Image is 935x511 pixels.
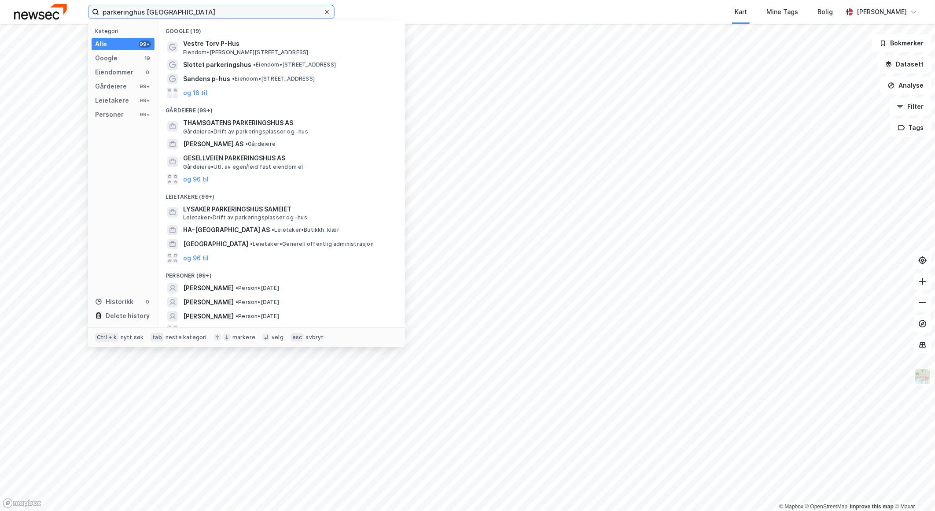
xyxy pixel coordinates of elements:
[291,333,304,342] div: esc
[236,299,279,306] span: Person • [DATE]
[139,97,151,104] div: 99+
[183,214,307,221] span: Leietaker • Drift av parkeringsplasser og -hus
[183,311,234,322] span: [PERSON_NAME]
[236,299,238,305] span: •
[805,504,848,510] a: OpenStreetMap
[250,241,374,248] span: Leietaker • Generell offentlig administrasjon
[121,334,144,341] div: nytt søk
[183,253,209,263] button: og 96 til
[872,34,931,52] button: Bokmerker
[183,49,308,56] span: Eiendom • [PERSON_NAME][STREET_ADDRESS]
[95,28,155,34] div: Kategori
[183,153,394,163] span: GESELLVEIEN PARKERINGSHUS AS
[144,298,151,305] div: 0
[139,83,151,90] div: 99+
[272,226,339,233] span: Leietaker • Butikkh. klær
[95,95,129,106] div: Leietakere
[183,74,230,84] span: Sandens p-hus
[232,334,255,341] div: markere
[183,325,209,336] button: og 96 til
[253,61,336,68] span: Eiendom • [STREET_ADDRESS]
[891,469,935,511] iframe: Chat Widget
[232,75,235,82] span: •
[183,204,394,215] span: LYSAKER PARKERINGSHUS SAMEIET
[857,7,907,17] div: [PERSON_NAME]
[850,504,894,510] a: Improve this map
[878,56,931,73] button: Datasett
[99,5,324,19] input: Søk på adresse, matrikkel, gårdeiere, leietakere eller personer
[232,75,315,82] span: Eiendom • [STREET_ADDRESS]
[158,100,405,116] div: Gårdeiere (99+)
[183,128,308,135] span: Gårdeiere • Drift av parkeringsplasser og -hus
[158,186,405,202] div: Leietakere (99+)
[183,139,243,149] span: [PERSON_NAME] AS
[183,239,248,249] span: [GEOGRAPHIC_DATA]
[236,313,238,319] span: •
[166,334,207,341] div: neste kategori
[183,88,207,98] button: og 16 til
[183,163,305,170] span: Gårdeiere • Utl. av egen/leid fast eiendom el.
[95,109,124,120] div: Personer
[151,333,164,342] div: tab
[95,81,127,92] div: Gårdeiere
[183,297,234,307] span: [PERSON_NAME]
[236,285,238,291] span: •
[306,334,324,341] div: avbryt
[183,225,270,235] span: HA-[GEOGRAPHIC_DATA] AS
[144,55,151,62] div: 19
[144,69,151,76] div: 0
[766,7,798,17] div: Mine Tags
[889,98,931,115] button: Filter
[95,67,133,78] div: Eiendommer
[272,334,283,341] div: velg
[95,53,118,63] div: Google
[245,141,248,147] span: •
[253,61,256,68] span: •
[3,498,41,508] a: Mapbox homepage
[236,285,279,292] span: Person • [DATE]
[891,469,935,511] div: Kontrollprogram for chat
[183,283,234,293] span: [PERSON_NAME]
[250,241,253,247] span: •
[891,119,931,137] button: Tags
[183,38,394,49] span: Vestre Torv P-Hus
[245,141,276,148] span: Gårdeiere
[158,21,405,37] div: Google (19)
[272,226,274,233] span: •
[183,59,251,70] span: Slottet parkeringshus
[158,265,405,281] div: Personer (99+)
[735,7,747,17] div: Kart
[14,4,67,19] img: newsec-logo.f6e21ccffca1b3a03d2d.png
[914,368,931,385] img: Z
[183,174,209,185] button: og 96 til
[95,296,133,307] div: Historikk
[95,39,107,49] div: Alle
[880,77,931,94] button: Analyse
[779,504,803,510] a: Mapbox
[817,7,833,17] div: Bolig
[106,311,150,321] div: Delete history
[183,118,394,128] span: THAMSGATENS PARKERINGSHUS AS
[139,111,151,118] div: 99+
[236,313,279,320] span: Person • [DATE]
[95,333,119,342] div: Ctrl + k
[139,41,151,48] div: 99+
